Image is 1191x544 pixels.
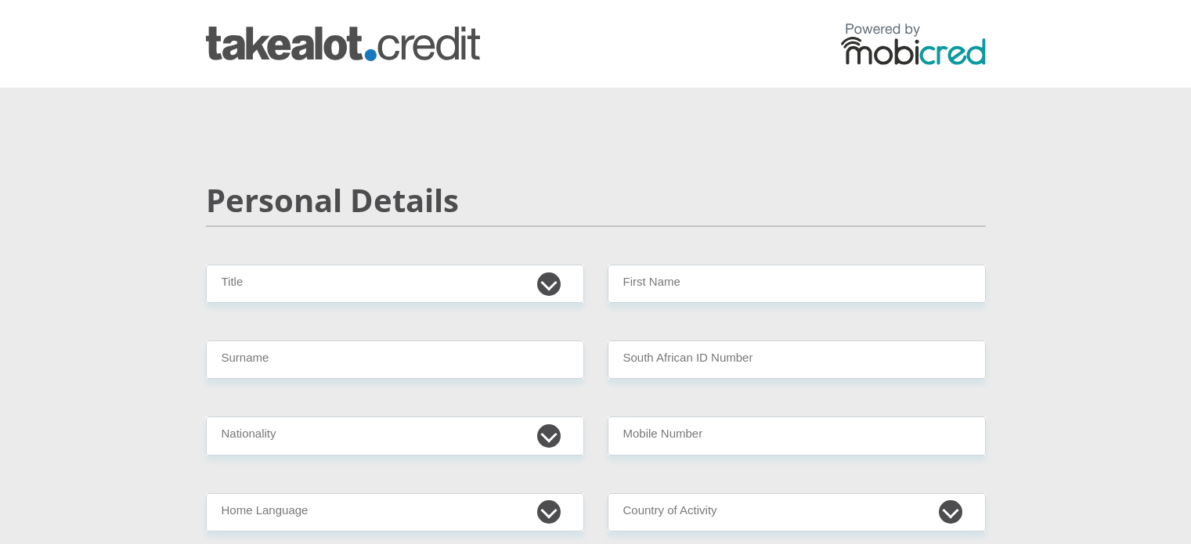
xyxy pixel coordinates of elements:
h2: Personal Details [206,182,986,219]
input: ID Number [608,340,986,379]
img: powered by mobicred logo [841,23,986,65]
input: Surname [206,340,584,379]
img: takealot_credit logo [206,27,480,61]
input: Contact Number [608,416,986,455]
input: First Name [608,265,986,303]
